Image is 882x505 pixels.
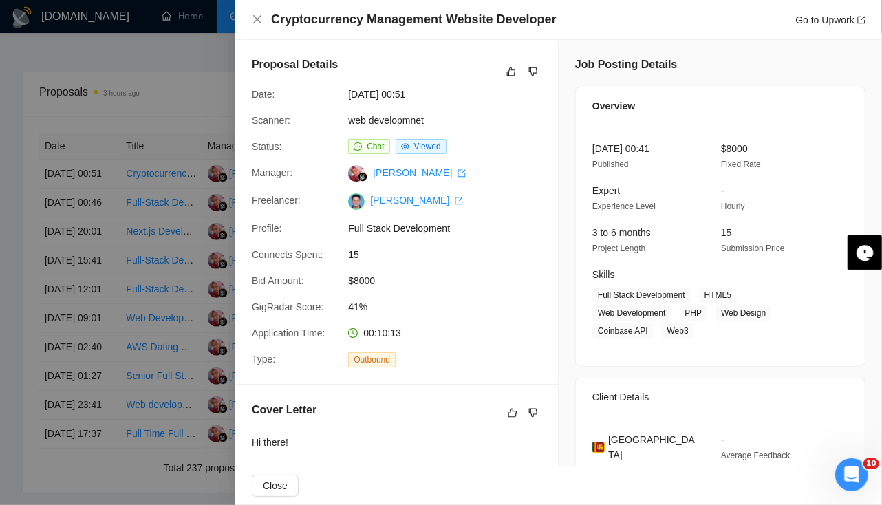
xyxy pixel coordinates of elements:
img: gigradar-bm.png [358,172,367,182]
span: Web3 [662,323,694,339]
span: clock-circle [348,328,358,338]
a: Go to Upworkexport [795,14,865,25]
span: Close [263,478,288,493]
span: GigRadar Score: [252,301,323,312]
span: Connects Spent: [252,249,323,260]
h5: Cover Letter [252,402,316,418]
span: Project Length [592,244,645,253]
span: Date: [252,89,275,100]
span: Hourly [721,202,745,211]
span: [DATE] 00:51 [348,87,555,102]
button: dislike [525,63,541,80]
a: web developmnet [348,115,424,126]
span: Scanner: [252,115,290,126]
span: Bid Amount: [252,275,304,286]
button: Close [252,14,263,25]
span: 3 to 6 months [592,227,651,238]
span: Freelancer: [252,195,301,206]
span: Profile: [252,223,282,234]
span: $8000 [721,143,748,154]
span: Manager: [252,167,292,178]
span: PHP [680,305,708,321]
span: Viewed [414,142,441,151]
div: Client Details [592,378,848,416]
span: Web Design [716,305,771,321]
span: Submission Price [721,244,785,253]
span: - [721,434,724,445]
span: Full Stack Development [348,221,555,236]
span: like [506,66,516,77]
span: HTML5 [699,288,737,303]
span: Published [592,160,629,169]
span: Coinbase API [592,323,654,339]
span: close [252,14,263,25]
iframe: Intercom live chat [835,458,868,491]
span: export [857,16,865,24]
span: Application Time: [252,327,325,339]
span: - [721,185,724,196]
button: like [504,405,521,421]
span: Full Stack Development [592,288,691,303]
span: 15 [721,227,732,238]
img: c1xPIZKCd_5qpVW3p9_rL3BM5xnmTxF9N55oKzANS0DJi4p2e9ZOzoRW-Ms11vJalQ [348,193,365,210]
img: 🇱🇰 [592,440,605,455]
h5: Proposal Details [252,56,338,73]
a: [PERSON_NAME] export [370,195,463,206]
h4: Cryptocurrency Management Website Developer [271,11,557,28]
span: Status: [252,141,282,152]
span: message [354,142,362,151]
span: export [455,197,463,205]
span: Outbound [348,352,396,367]
span: Fixed Rate [721,160,761,169]
span: [DATE] 00:41 [592,143,649,154]
span: Overview [592,98,635,114]
h5: Job Posting Details [575,56,677,73]
span: like [508,407,517,418]
span: eye [401,142,409,151]
span: Chat [367,142,384,151]
span: 00:10:13 [363,327,401,339]
span: Type: [252,354,275,365]
span: $8000 [348,273,555,288]
span: Expert [592,185,620,196]
span: 41% [348,299,555,314]
span: 15 [348,247,555,262]
button: like [503,63,519,80]
span: dislike [528,66,538,77]
span: Average Feedback [721,451,790,460]
span: Web Development [592,305,671,321]
a: [PERSON_NAME] export [373,167,466,178]
span: 10 [863,458,879,469]
button: Close [252,475,299,497]
span: Experience Level [592,202,656,211]
span: Skills [592,269,615,280]
button: dislike [525,405,541,421]
span: export [458,169,466,178]
span: [GEOGRAPHIC_DATA] [608,432,699,462]
span: dislike [528,407,538,418]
